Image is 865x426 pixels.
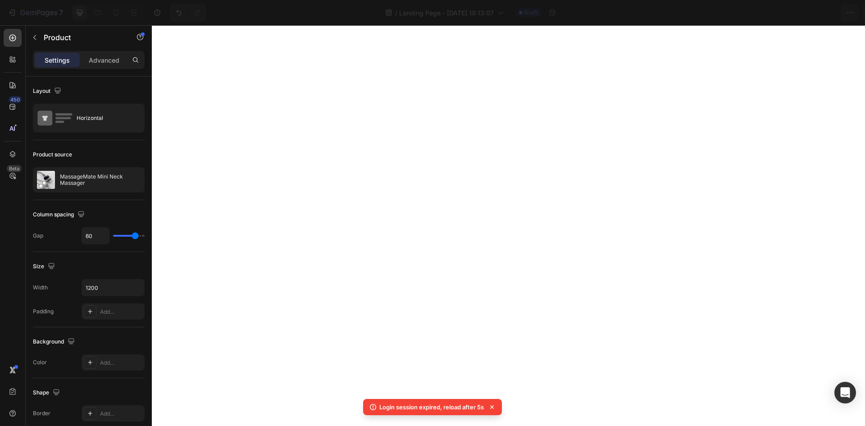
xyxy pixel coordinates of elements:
[4,4,67,22] button: 7
[33,387,62,399] div: Shape
[772,4,801,22] button: Save
[100,308,142,316] div: Add...
[813,8,835,18] div: Publish
[45,55,70,65] p: Settings
[834,382,856,403] div: Open Intercom Messenger
[33,284,48,292] div: Width
[59,7,63,18] p: 7
[779,9,794,17] span: Save
[37,171,55,189] img: product feature img
[60,174,141,186] p: MassageMate Mini Neck Massager
[100,359,142,367] div: Add...
[33,232,43,240] div: Gap
[805,4,843,22] button: Publish
[9,96,22,103] div: 450
[379,403,484,412] p: Login session expired, reload after 5s
[77,108,132,128] div: Horizontal
[33,151,72,159] div: Product source
[399,8,494,18] span: Landing Page - [DATE] 18:13:07
[82,228,109,244] input: Auto
[33,336,77,348] div: Background
[152,25,865,426] iframe: Design area
[44,32,120,43] p: Product
[33,307,54,316] div: Padding
[33,261,57,273] div: Size
[82,279,144,296] input: Auto
[395,8,397,18] span: /
[89,55,119,65] p: Advanced
[7,165,22,172] div: Beta
[33,409,50,417] div: Border
[33,358,47,366] div: Color
[100,410,142,418] div: Add...
[33,85,63,97] div: Layout
[170,4,206,22] div: Undo/Redo
[33,209,86,221] div: Column spacing
[524,9,538,17] span: Draft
